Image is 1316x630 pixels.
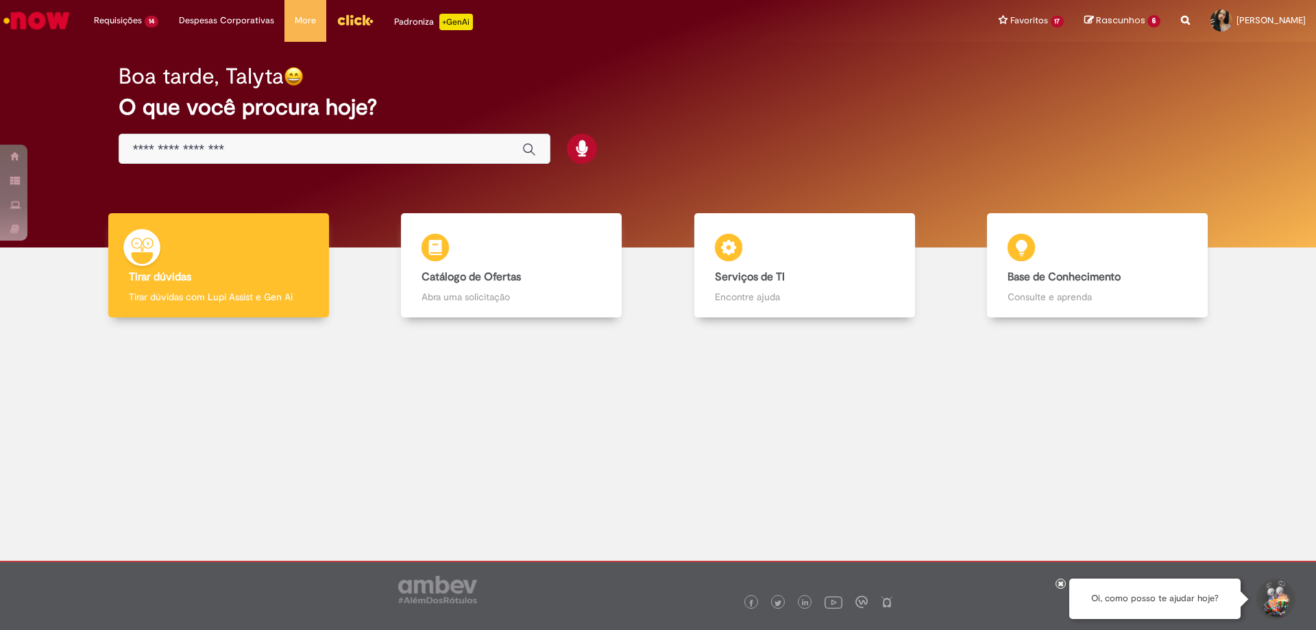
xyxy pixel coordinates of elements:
img: ServiceNow [1,7,72,34]
p: Consulte e aprenda [1008,290,1187,304]
img: click_logo_yellow_360x200.png [337,10,374,30]
span: 6 [1147,15,1160,27]
span: More [295,14,316,27]
b: Base de Conhecimento [1008,270,1121,284]
b: Serviços de TI [715,270,785,284]
p: +GenAi [439,14,473,30]
span: [PERSON_NAME] [1236,14,1306,26]
p: Tirar dúvidas com Lupi Assist e Gen Ai [129,290,308,304]
span: 17 [1051,16,1064,27]
img: logo_footer_youtube.png [825,593,842,611]
a: Base de Conhecimento Consulte e aprenda [951,213,1245,318]
h2: O que você procura hoje? [119,95,1198,119]
div: Padroniza [394,14,473,30]
img: logo_footer_naosei.png [881,596,893,608]
img: happy-face.png [284,66,304,86]
a: Rascunhos [1084,14,1160,27]
img: logo_footer_twitter.png [775,600,781,607]
button: Iniciar Conversa de Suporte [1254,579,1295,620]
img: logo_footer_workplace.png [855,596,868,608]
span: 14 [145,16,158,27]
img: logo_footer_facebook.png [748,600,755,607]
span: Despesas Corporativas [179,14,274,27]
div: Oi, como posso te ajudar hoje? [1069,579,1241,619]
a: Catálogo de Ofertas Abra uma solicitação [365,213,659,318]
p: Encontre ajuda [715,290,894,304]
p: Abra uma solicitação [422,290,601,304]
b: Tirar dúvidas [129,270,191,284]
span: Rascunhos [1096,14,1145,27]
a: Serviços de TI Encontre ajuda [658,213,951,318]
img: logo_footer_ambev_rotulo_gray.png [398,576,477,603]
a: Tirar dúvidas Tirar dúvidas com Lupi Assist e Gen Ai [72,213,365,318]
h2: Boa tarde, Talyta [119,64,284,88]
span: Favoritos [1010,14,1048,27]
span: Requisições [94,14,142,27]
b: Catálogo de Ofertas [422,270,521,284]
img: logo_footer_linkedin.png [802,599,809,607]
